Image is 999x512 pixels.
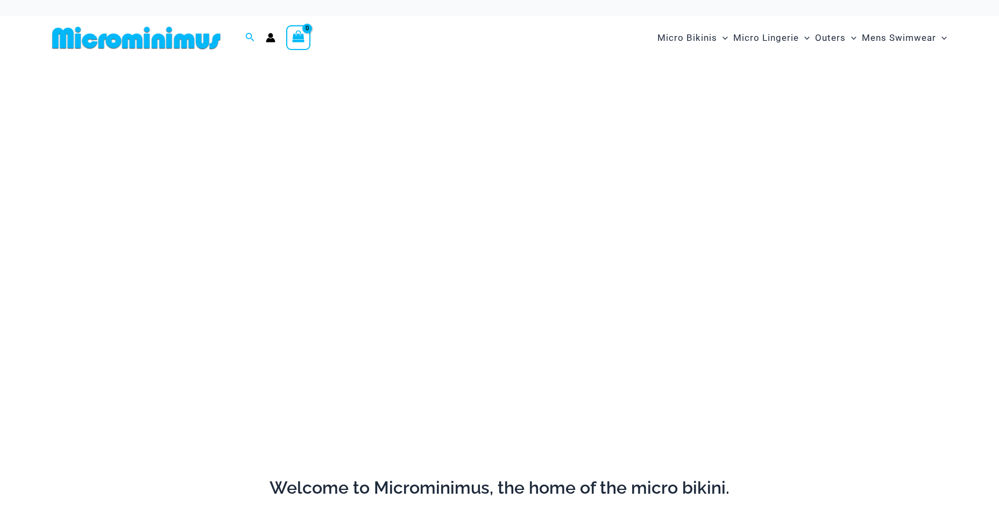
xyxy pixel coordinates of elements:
span: Micro Bikinis [657,24,717,52]
span: Menu Toggle [717,24,728,52]
span: Outers [815,24,846,52]
a: Micro BikinisMenu ToggleMenu Toggle [655,22,731,54]
a: View Shopping Cart, empty [286,25,311,50]
a: Micro LingerieMenu ToggleMenu Toggle [731,22,812,54]
nav: Site Navigation [653,20,952,56]
h2: Welcome to Microminimus, the home of the micro bikini. [48,477,952,499]
a: Search icon link [245,31,255,45]
span: Mens Swimwear [862,24,936,52]
img: MM SHOP LOGO FLAT [48,26,225,50]
span: Menu Toggle [936,24,947,52]
span: Menu Toggle [799,24,810,52]
a: Account icon link [266,33,275,42]
a: OutersMenu ToggleMenu Toggle [812,22,859,54]
a: Mens SwimwearMenu ToggleMenu Toggle [859,22,950,54]
span: Micro Lingerie [733,24,799,52]
span: Menu Toggle [846,24,856,52]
